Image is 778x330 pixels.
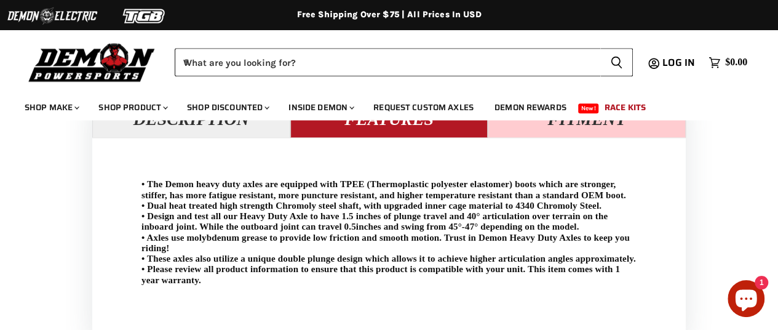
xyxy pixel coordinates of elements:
button: Search [600,48,633,76]
inbox-online-store-chat: Shopify online store chat [724,280,768,320]
a: Request Custom Axles [364,95,483,120]
a: Demon Rewards [485,95,576,120]
span: $0.00 [725,57,747,68]
a: Shop Product [89,95,175,120]
a: $0.00 [702,54,753,71]
a: Shop Discounted [178,95,277,120]
a: Race Kits [595,95,655,120]
form: Product [175,48,633,76]
input: When autocomplete results are available use up and down arrows to review and enter to select [175,48,600,76]
a: Shop Make [15,95,87,120]
span: New! [578,103,599,113]
span: Log in [662,55,695,70]
img: Demon Powersports [25,40,159,84]
img: Demon Electric Logo 2 [6,4,98,28]
a: Inside Demon [279,95,362,120]
img: TGB Logo 2 [98,4,191,28]
a: Log in [657,57,702,68]
ul: Main menu [15,90,744,120]
p: • The Demon heavy duty axles are equipped with TPEE (Thermoplastic polyester elastomer) boots whi... [141,179,637,286]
